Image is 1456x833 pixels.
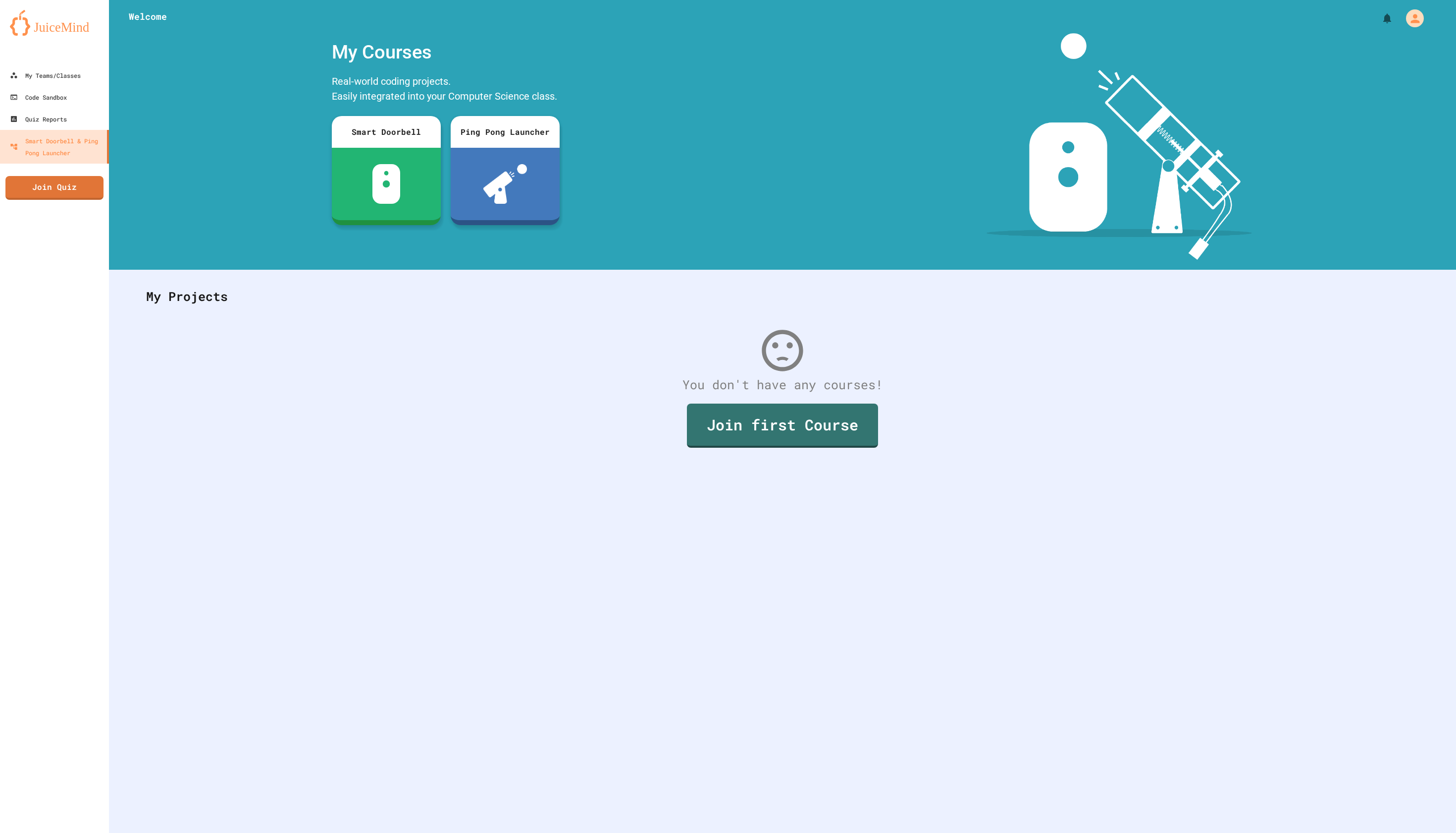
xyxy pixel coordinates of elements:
[483,164,527,204] img: ppl-with-ball.png
[1396,7,1426,30] div: My Account
[136,277,1429,316] div: My Projects
[10,113,67,125] div: Quiz Reports
[10,69,81,81] div: My Teams/Classes
[451,116,560,148] div: Ping Pong Launcher
[5,176,104,200] a: Join Quiz
[687,404,878,448] a: Join first Course
[987,33,1252,260] img: banner-image-my-projects.png
[327,33,565,71] div: My Courses
[10,91,67,103] div: Code Sandbox
[327,71,565,109] div: Real-world coding projects. Easily integrated into your Computer Science class.
[10,135,103,159] div: Smart Doorbell & Ping Pong Launcher
[136,375,1429,394] div: You don't have any courses!
[1363,10,1396,27] div: My Notifications
[332,116,441,148] div: Smart Doorbell
[372,164,401,204] img: sdb-white.svg
[10,10,99,36] img: logo-orange.svg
